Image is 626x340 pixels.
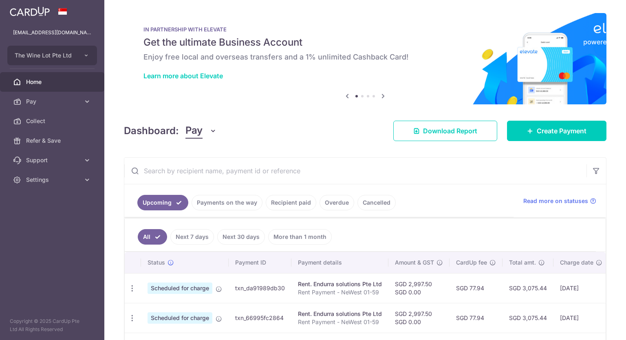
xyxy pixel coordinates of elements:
[509,258,536,267] span: Total amt.
[537,126,586,136] span: Create Payment
[298,288,382,296] p: Rent Payment - NeWest 01-59
[26,176,80,184] span: Settings
[185,123,203,139] span: Pay
[26,137,80,145] span: Refer & Save
[507,121,606,141] a: Create Payment
[217,229,265,245] a: Next 30 days
[423,126,477,136] span: Download Report
[7,46,97,65] button: The Wine Lot Pte Ltd
[26,156,80,164] span: Support
[560,258,593,267] span: Charge date
[124,124,179,138] h4: Dashboard:
[148,258,165,267] span: Status
[143,72,223,80] a: Learn more about Elevate
[503,303,553,333] td: SGD 3,075.44
[148,312,212,324] span: Scheduled for charge
[298,310,382,318] div: Rent. Endurra solutions Pte Ltd
[15,51,75,60] span: The Wine Lot Pte Ltd
[170,229,214,245] a: Next 7 days
[229,303,291,333] td: txn_66995fc2864
[574,316,618,336] iframe: Opens a widget where you can find more information
[10,7,50,16] img: CardUp
[13,29,91,37] p: [EMAIL_ADDRESS][DOMAIN_NAME]
[553,303,609,333] td: [DATE]
[185,123,217,139] button: Pay
[320,195,354,210] a: Overdue
[523,197,588,205] span: Read more on statuses
[291,252,388,273] th: Payment details
[143,26,587,33] p: IN PARTNERSHIP WITH ELEVATE
[388,273,450,303] td: SGD 2,997.50 SGD 0.00
[298,318,382,326] p: Rent Payment - NeWest 01-59
[503,273,553,303] td: SGD 3,075.44
[229,252,291,273] th: Payment ID
[229,273,291,303] td: txn_da91989db30
[124,158,586,184] input: Search by recipient name, payment id or reference
[266,195,316,210] a: Recipient paid
[393,121,497,141] a: Download Report
[450,303,503,333] td: SGD 77.94
[456,258,487,267] span: CardUp fee
[450,273,503,303] td: SGD 77.94
[298,280,382,288] div: Rent. Endurra solutions Pte Ltd
[26,117,80,125] span: Collect
[192,195,262,210] a: Payments on the way
[143,52,587,62] h6: Enjoy free local and overseas transfers and a 1% unlimited Cashback Card!
[26,78,80,86] span: Home
[268,229,332,245] a: More than 1 month
[26,97,80,106] span: Pay
[388,303,450,333] td: SGD 2,997.50 SGD 0.00
[553,273,609,303] td: [DATE]
[357,195,396,210] a: Cancelled
[124,13,606,104] img: Renovation banner
[523,197,596,205] a: Read more on statuses
[148,283,212,294] span: Scheduled for charge
[143,36,587,49] h5: Get the ultimate Business Account
[395,258,434,267] span: Amount & GST
[138,229,167,245] a: All
[137,195,188,210] a: Upcoming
